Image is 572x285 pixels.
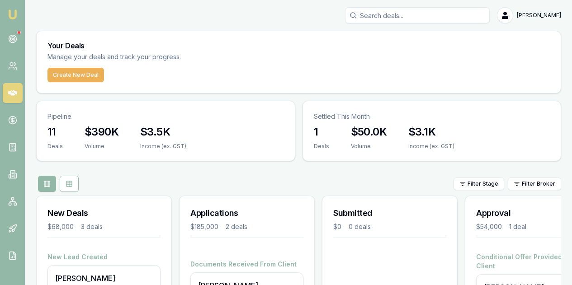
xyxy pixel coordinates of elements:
[81,222,103,231] div: 3 deals
[314,112,550,121] p: Settled This Month
[408,125,454,139] h3: $3.1K
[351,125,387,139] h3: $50.0K
[47,112,284,121] p: Pipeline
[508,178,561,190] button: Filter Broker
[314,143,329,150] div: Deals
[55,273,153,284] div: [PERSON_NAME]
[454,178,504,190] button: Filter Stage
[7,9,18,20] img: emu-icon-u.png
[476,222,502,231] div: $54,000
[351,143,387,150] div: Volume
[333,222,341,231] div: $0
[190,260,303,269] h4: Documents Received From Client
[140,125,186,139] h3: $3.5K
[47,68,104,82] button: Create New Deal
[345,7,490,23] input: Search deals
[517,12,561,19] span: [PERSON_NAME]
[140,143,186,150] div: Income (ex. GST)
[226,222,247,231] div: 2 deals
[190,207,303,220] h3: Applications
[85,143,118,150] div: Volume
[522,180,555,187] span: Filter Broker
[47,143,63,150] div: Deals
[408,143,454,150] div: Income (ex. GST)
[333,207,446,220] h3: Submitted
[47,252,161,262] h4: New Lead Created
[47,125,63,139] h3: 11
[47,42,550,49] h3: Your Deals
[190,222,218,231] div: $185,000
[468,180,498,187] span: Filter Stage
[47,52,279,62] p: Manage your deals and track your progress.
[509,222,526,231] div: 1 deal
[85,125,118,139] h3: $390K
[349,222,371,231] div: 0 deals
[47,207,161,220] h3: New Deals
[47,222,74,231] div: $68,000
[314,125,329,139] h3: 1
